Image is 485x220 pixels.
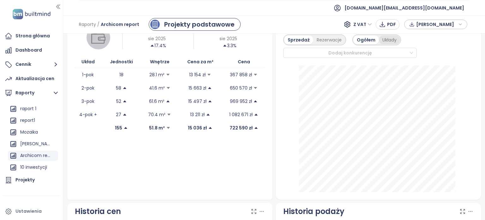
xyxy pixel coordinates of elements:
[253,72,258,77] span: caret-down
[230,124,253,131] p: 722 590 zł
[75,108,101,121] td: 4-pok +
[8,127,58,137] div: Mozaika
[20,163,47,171] div: 10 inwestycji
[3,44,60,57] a: Dashboard
[189,71,206,78] p: 13 154 zł
[3,87,60,99] button: Raporty
[15,176,35,184] div: Projekty
[91,30,105,45] img: wallet
[8,116,58,126] div: report1
[20,128,38,136] div: Mozaika
[20,105,36,113] div: raport 1
[148,111,165,118] p: 70.4 m²
[150,43,154,48] span: caret-up
[344,0,464,16] span: [DOMAIN_NAME][EMAIL_ADDRESS][DOMAIN_NAME]
[379,35,400,44] div: Układy
[149,18,241,31] a: primary
[166,126,171,130] span: caret-down
[116,111,121,118] p: 27
[254,126,258,130] span: caret-up
[8,104,58,114] div: raport 1
[149,98,165,105] p: 61.6 m²
[207,72,211,77] span: caret-down
[353,20,372,29] span: Z VAT
[15,75,54,83] div: Aktualizacja cen
[97,19,99,30] span: /
[166,72,170,77] span: caret-down
[119,71,123,78] p: 18
[230,85,252,91] p: 650 570 zł
[3,205,60,218] a: Ustawienia
[208,126,213,130] span: caret-up
[177,56,223,68] th: Cena za m²
[123,99,127,104] span: caret-up
[101,19,139,30] span: Archicom report
[115,124,122,131] p: 155
[149,124,165,131] p: 51.8 m²
[190,111,205,118] p: 13 211 zł
[253,99,258,104] span: caret-up
[142,56,177,68] th: Wnętrze
[75,81,101,95] td: 2-pok
[408,20,464,29] div: button
[3,174,60,186] a: Projekty
[20,116,35,124] div: report1
[283,205,344,217] div: Historia podaży
[164,20,235,29] div: Projekty podstawowe
[148,35,166,42] span: sie 2025
[3,72,60,85] a: Aktualizacja cen
[416,20,457,29] span: [PERSON_NAME]
[75,205,121,217] div: Historia cen
[149,85,165,91] p: 41.6 m²
[284,35,313,44] div: Sprzedaż
[101,56,142,68] th: Jednostki
[123,112,127,117] span: caret-up
[150,42,166,49] div: 17.4%
[8,162,58,173] div: 10 inwestycji
[20,140,50,148] div: [PERSON_NAME]
[149,71,165,78] p: 28.1 m²
[79,19,96,30] span: Raporty
[8,151,58,161] div: Archicom report
[207,86,212,90] span: caret-up
[189,85,206,91] p: 15 663 zł
[15,46,42,54] div: Dashboard
[188,124,207,131] p: 15 036 zł
[8,139,58,149] div: [PERSON_NAME]
[353,35,379,44] div: Ogółem
[253,86,258,90] span: caret-down
[15,207,42,215] div: Ustawienia
[11,8,52,21] img: logo
[116,98,121,105] p: 52
[188,98,207,105] p: 15 497 zł
[254,112,258,117] span: caret-up
[75,68,101,81] td: 1-pok
[116,85,121,91] p: 58
[223,42,237,49] div: 3.3%
[75,56,101,68] th: Układ
[230,98,252,105] p: 969 952 zł
[3,30,60,42] a: Strona główna
[376,19,399,29] button: PDF
[387,21,396,28] span: PDF
[167,112,171,117] span: caret-down
[206,112,210,117] span: caret-up
[208,99,212,104] span: caret-up
[229,111,253,118] p: 1 082 671 zł
[15,32,50,40] div: Strona główna
[123,126,128,130] span: caret-up
[123,86,127,90] span: caret-up
[219,35,237,42] span: sie 2025
[223,43,227,48] span: caret-up
[20,152,50,160] div: Archicom report
[166,99,170,104] span: caret-up
[75,95,101,108] td: 3-pok
[166,86,171,90] span: caret-down
[230,71,252,78] p: 367 858 zł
